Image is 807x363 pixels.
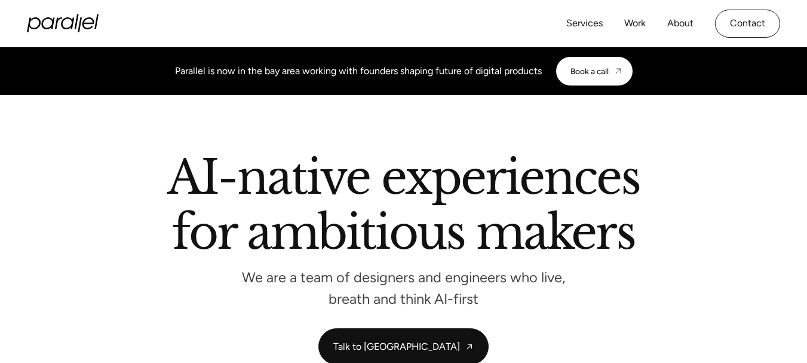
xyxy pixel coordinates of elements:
a: Services [566,15,603,32]
p: We are a team of designers and engineers who live, breath and think AI-first [225,273,583,304]
a: Book a call [556,57,633,86]
a: Work [624,15,646,32]
a: home [27,14,99,32]
img: CTA arrow image [613,66,623,76]
div: Parallel is now in the bay area working with founders shaping future of digital products [175,64,542,78]
div: Book a call [570,66,609,76]
a: About [667,15,694,32]
a: Contact [715,10,780,38]
h2: AI-native experiences for ambitious makers [75,155,732,260]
